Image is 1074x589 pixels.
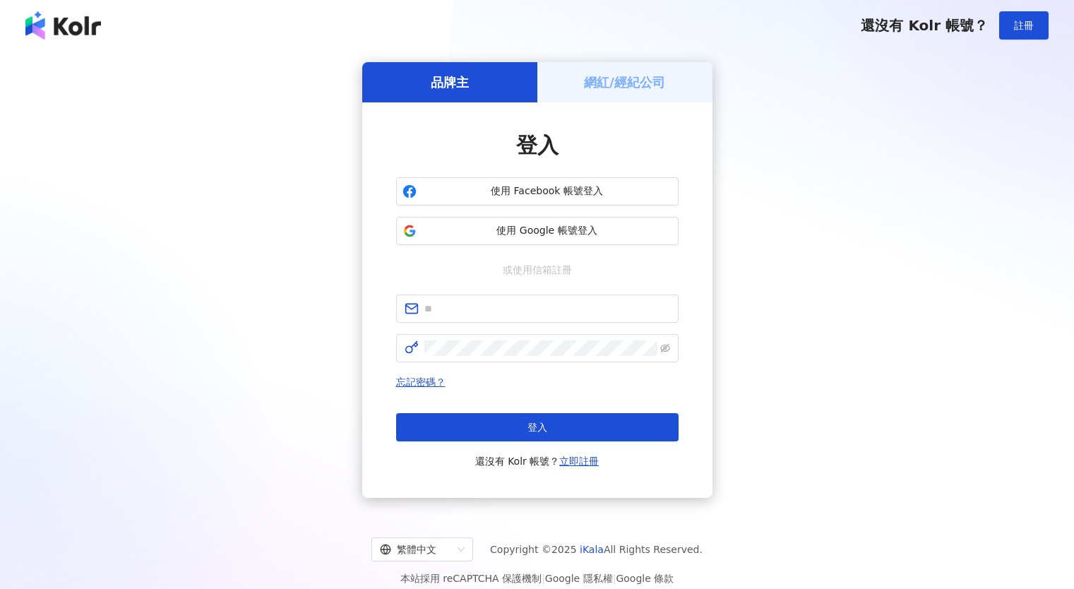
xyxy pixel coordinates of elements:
[431,73,469,91] h5: 品牌主
[545,573,613,584] a: Google 隱私權
[527,422,547,433] span: 登入
[493,262,582,278] span: 或使用信箱註冊
[422,224,672,238] span: 使用 Google 帳號登入
[396,413,679,441] button: 登入
[490,541,703,558] span: Copyright © 2025 All Rights Reserved.
[25,11,101,40] img: logo
[861,17,988,34] span: 還沒有 Kolr 帳號？
[396,217,679,245] button: 使用 Google 帳號登入
[400,570,674,587] span: 本站採用 reCAPTCHA 保護機制
[580,544,604,555] a: iKala
[396,177,679,206] button: 使用 Facebook 帳號登入
[584,73,665,91] h5: 網紅/經紀公司
[1014,20,1034,31] span: 註冊
[396,376,446,388] a: 忘記密碼？
[559,456,599,467] a: 立即註冊
[616,573,674,584] a: Google 條款
[999,11,1049,40] button: 註冊
[475,453,599,470] span: 還沒有 Kolr 帳號？
[660,343,670,353] span: eye-invisible
[516,133,559,157] span: 登入
[380,538,452,561] div: 繁體中文
[422,184,672,198] span: 使用 Facebook 帳號登入
[542,573,545,584] span: |
[613,573,616,584] span: |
